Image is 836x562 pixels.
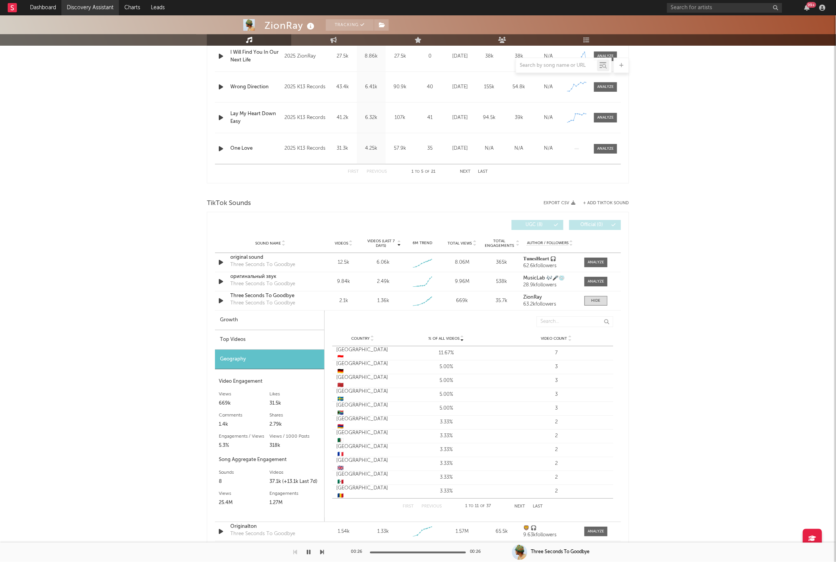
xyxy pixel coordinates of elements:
div: 00:26 [351,548,366,557]
a: som original [230,542,311,550]
a: original sound [230,254,311,261]
button: UGC(8) [512,220,563,230]
div: 5.00% [393,405,499,412]
span: Video Count [541,336,567,341]
div: 27.5k [388,53,413,60]
div: Wrong Direction [230,83,281,91]
div: 8 [219,477,270,486]
div: 1.27M [270,498,321,507]
input: Search by song name or URL [516,63,597,69]
div: Engagements / Views [219,432,270,441]
div: Shares [270,411,321,420]
div: 31.3k [330,145,355,152]
span: 🇦🇲 [337,424,344,429]
div: 6M Trend [405,240,441,246]
span: UGC ( 8 ) [517,223,552,227]
div: Lay My Heart Down Easy [230,110,281,125]
div: Engagements [270,489,321,498]
div: Video Engagement [219,377,321,386]
div: 3 [503,363,610,371]
button: Next [460,170,471,174]
div: 62.6k followers [524,263,577,269]
button: 99+ [805,5,810,11]
button: Tracking [326,19,374,31]
div: 669k [219,399,270,408]
div: Views [219,390,270,399]
div: 2 [503,446,610,454]
div: 5.00% [393,363,499,371]
div: N/A [536,53,562,60]
div: [GEOGRAPHIC_DATA] [336,484,389,499]
div: 9.63k followers [524,532,577,538]
div: [GEOGRAPHIC_DATA] [336,429,389,444]
div: [DATE] [447,83,473,91]
div: N/A [536,114,562,122]
div: 107k [388,114,413,122]
div: 5.00% [393,391,499,398]
div: 41.2k [330,114,355,122]
div: 365k [484,259,520,266]
span: 🇫🇷 [337,452,344,457]
span: Videos [335,241,348,246]
span: % of all Videos [428,336,459,341]
span: 🇿🇦 [337,410,344,415]
div: Three Seconds To Goodbye [230,299,295,307]
div: 3.33% [393,418,499,426]
div: 27.5k [330,53,355,60]
div: Comments [219,411,270,420]
a: оригинальный звук [230,273,311,281]
div: 25.4M [219,498,270,507]
div: 2.79k [270,420,321,429]
div: 54.8k [506,83,532,91]
div: Three Seconds To Goodbye [531,549,590,556]
span: Sound Name [255,241,281,246]
div: 43.4k [330,83,355,91]
div: 3.33% [393,446,499,454]
div: 3 [503,405,610,412]
span: to [469,504,474,508]
span: 🇲🇽 [337,479,344,484]
a: ZionRay [524,295,577,300]
span: 🇩🇪 [337,369,344,374]
a: Originalton [230,523,311,531]
div: 12.5k [326,259,362,266]
div: Top Videos [215,330,324,350]
strong: MusicLab 🎶🎤💿 [524,276,565,281]
div: 3.33% [393,474,499,481]
a: One Love [230,145,281,152]
div: N/A [506,145,532,152]
div: 2.49k [377,278,390,286]
div: 3.33% [393,432,499,440]
span: 🇸🇪 [337,397,344,402]
div: [DATE] [447,145,473,152]
button: First [403,504,414,509]
div: 3.33% [393,460,499,468]
div: N/A [536,145,562,152]
a: 𝐓𝐮𝐧𝐞𝐬𝐇𝐞𝐚𝐫𝐭 🎧 [524,256,577,262]
div: [DATE] [447,114,473,122]
div: 65.5k [484,528,520,536]
div: 11.67% [393,349,499,357]
div: 37.1k (+13.1k Last 7d) [270,477,321,486]
span: 🇮🇩 [337,355,344,360]
div: 99 + [807,2,816,8]
div: 4.25k [359,145,384,152]
div: I Will Find You In Our Next Life [230,49,281,64]
div: N/A [477,145,502,152]
div: 2025 K13 Records [284,113,326,122]
span: of [425,170,430,174]
div: Views / 1000 Posts [270,432,321,441]
div: Three Seconds To Goodbye [230,261,295,269]
div: [GEOGRAPHIC_DATA] [336,374,389,389]
div: 2025 K13 Records [284,83,326,92]
div: 39k [506,114,532,122]
a: 🦁 🎧 [524,526,577,531]
div: 2 [503,432,610,440]
span: of [481,504,485,508]
div: 3 [503,391,610,398]
div: 1 11 37 [457,502,499,511]
div: 2 [503,460,610,468]
span: Official ( 0 ) [574,223,610,227]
